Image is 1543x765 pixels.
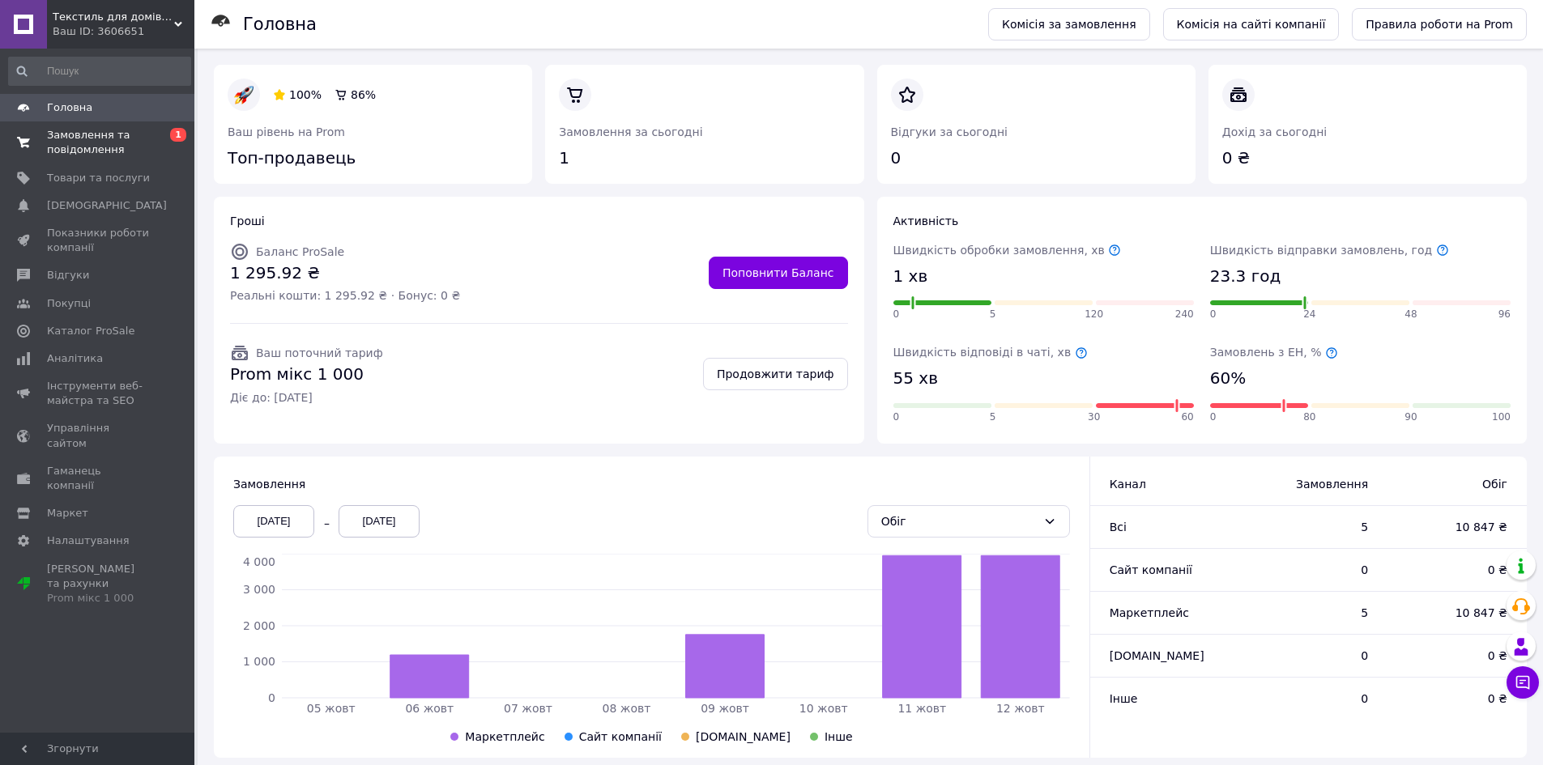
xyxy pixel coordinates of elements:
[243,15,317,34] h1: Головна
[1210,367,1246,390] span: 60%
[990,308,996,321] span: 5
[1492,410,1511,424] span: 100
[603,702,651,715] tspan: 08 жовт
[709,257,848,289] a: Поповнити Баланс
[1303,308,1315,321] span: 24
[1255,562,1368,578] span: 0
[1163,8,1340,40] a: Комісія на сайті компанії
[1507,666,1539,699] button: Чат з покупцем
[465,730,544,743] span: Маркетплейс
[1255,648,1368,664] span: 0
[1110,649,1204,662] span: [DOMAIN_NAME]
[47,100,92,115] span: Головна
[47,464,150,493] span: Гаманець компанії
[1498,308,1511,321] span: 96
[696,730,791,743] span: [DOMAIN_NAME]
[1210,410,1217,424] span: 0
[1210,265,1281,288] span: 23.3 год
[405,702,454,715] tspan: 06 жовт
[1110,563,1192,576] span: Сайт компанії
[8,57,191,86] input: Пошук
[1110,692,1138,705] span: Інше
[799,702,848,715] tspan: 10 жовт
[243,555,275,568] tspan: 4 000
[230,363,383,386] span: Prom мікс 1 000
[339,505,420,538] div: [DATE]
[47,351,103,366] span: Аналітика
[897,702,946,715] tspan: 11 жовт
[990,410,996,424] span: 5
[1085,308,1103,321] span: 120
[47,128,150,157] span: Замовлення та повідомлення
[1255,519,1368,535] span: 5
[47,562,150,606] span: [PERSON_NAME] та рахунки
[893,215,959,227] span: Активність
[230,287,460,304] span: Реальні кошти: 1 295.92 ₴ · Бонус: 0 ₴
[53,10,174,24] span: Текстиль для домівки "EXO"
[1110,521,1127,533] span: Всi
[47,324,134,338] span: Каталог ProSale
[579,730,662,743] span: Сайт компанії
[47,591,150,606] div: Prom мікс 1 000
[47,296,91,311] span: Покупці
[256,346,383,359] span: Ваш поточний тариф
[703,358,848,390] a: Продовжити тариф
[47,379,150,408] span: Інструменти веб-майстра та SEO
[47,421,150,450] span: Управління сайтом
[893,244,1122,257] span: Швидкість обробки замовлення, хв
[47,226,150,255] span: Показники роботи компанії
[256,245,344,258] span: Баланс ProSale
[268,691,275,704] tspan: 0
[893,367,938,390] span: 55 хв
[170,128,186,142] span: 1
[47,171,150,185] span: Товари та послуги
[996,702,1045,715] tspan: 12 жовт
[289,88,322,101] span: 100%
[1255,691,1368,707] span: 0
[47,198,167,213] span: [DEMOGRAPHIC_DATA]
[243,583,275,596] tspan: 3 000
[1352,8,1527,40] a: Правила роботи на Prom
[893,265,928,288] span: 1 хв
[233,478,305,491] span: Замовлення
[1210,308,1217,321] span: 0
[988,8,1150,40] a: Комісія за замовлення
[1303,410,1315,424] span: 80
[243,619,275,632] tspan: 2 000
[1110,478,1146,491] span: Канал
[1181,410,1193,424] span: 60
[1110,606,1189,619] span: Маркетплейс
[1255,476,1368,492] span: Замовлення
[1210,244,1449,257] span: Швидкість відправки замовлень, год
[1400,476,1507,492] span: Обіг
[1400,519,1507,535] span: 10 847 ₴
[230,215,265,227] span: Гроші
[1400,691,1507,707] span: 0 ₴
[1088,410,1100,424] span: 30
[504,702,552,715] tspan: 07 жовт
[53,24,194,39] div: Ваш ID: 3606651
[893,346,1088,359] span: Швидкість відповіді в чаті, хв
[1400,562,1507,578] span: 0 ₴
[1210,346,1338,359] span: Замовлень з ЕН, %
[307,702,356,715] tspan: 05 жовт
[233,505,314,538] div: [DATE]
[1400,605,1507,621] span: 10 847 ₴
[1400,648,1507,664] span: 0 ₴
[351,88,376,101] span: 86%
[243,655,275,668] tspan: 1 000
[1255,605,1368,621] span: 5
[230,389,383,406] span: Діє до: [DATE]
[1404,308,1417,321] span: 48
[701,702,749,715] tspan: 09 жовт
[230,261,460,285] span: 1 295.92 ₴
[1404,410,1417,424] span: 90
[825,730,853,743] span: Інше
[47,268,89,283] span: Відгуки
[47,533,130,548] span: Налаштування
[1175,308,1194,321] span: 240
[881,512,1037,530] div: Обіг
[47,506,88,521] span: Маркет
[893,308,900,321] span: 0
[893,410,900,424] span: 0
